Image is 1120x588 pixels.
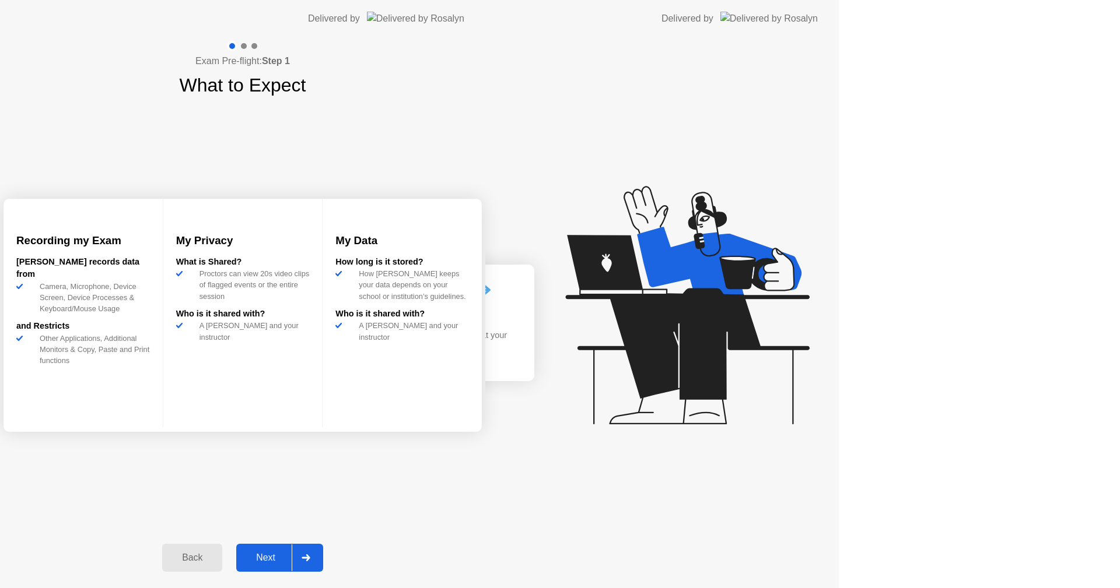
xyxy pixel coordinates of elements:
div: Delivered by [661,12,713,26]
h3: My Privacy [176,233,310,249]
div: Other Applications, Additional Monitors & Copy, Paste and Print functions [35,333,150,367]
img: Delivered by Rosalyn [367,12,464,25]
div: Proctors can view 20s video clips of flagged events or the entire session [195,268,310,302]
h3: Recording my Exam [16,233,150,249]
h4: Exam Pre-flight: [195,54,290,68]
div: Back [166,552,219,563]
div: How long is it stored? [335,256,469,269]
button: Back [162,544,222,572]
div: How [PERSON_NAME] keeps your data depends on your school or institution’s guidelines. [354,268,469,302]
div: and Restricts [16,320,150,333]
div: Camera, Microphone, Device Screen, Device Processes & Keyboard/Mouse Usage [35,281,150,315]
img: Delivered by Rosalyn [720,12,818,25]
div: A [PERSON_NAME] and your instructor [195,320,310,342]
div: Who is it shared with? [335,308,469,321]
div: A [PERSON_NAME] and your instructor [354,320,469,342]
div: Who is it shared with? [176,308,310,321]
h3: My Data [335,233,469,249]
b: Step 1 [262,56,290,66]
div: [PERSON_NAME] records data from [16,256,150,281]
button: Next [236,544,323,572]
div: What is Shared? [176,256,310,269]
div: Delivered by [308,12,360,26]
h1: What to Expect [180,71,306,99]
div: Next [240,552,292,563]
